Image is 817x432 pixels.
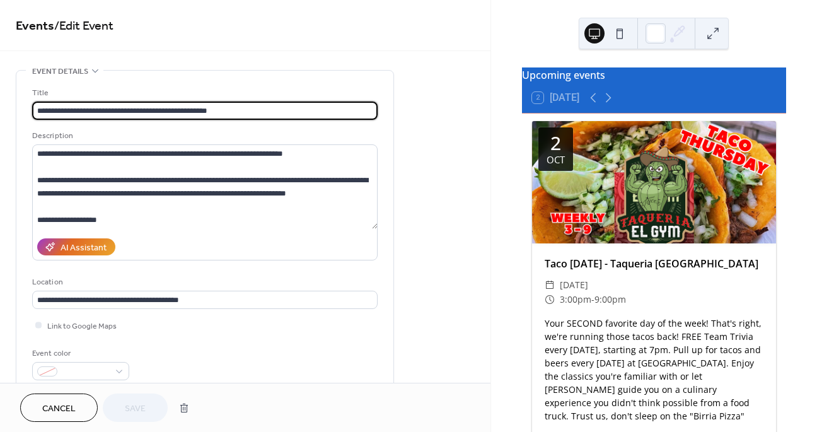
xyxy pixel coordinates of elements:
span: Event details [32,65,88,78]
div: Oct [547,155,565,165]
div: AI Assistant [61,242,107,255]
div: Upcoming events [522,67,786,83]
div: Description [32,129,375,143]
span: - [591,292,594,307]
div: Taco [DATE] - Taqueria [GEOGRAPHIC_DATA] [532,256,776,271]
div: ​ [545,292,555,307]
a: Events [16,14,54,38]
span: [DATE] [560,277,588,293]
span: / Edit Event [54,14,113,38]
div: Event color [32,347,127,360]
div: Title [32,86,375,100]
div: Location [32,276,375,289]
div: 2 [550,134,561,153]
span: Link to Google Maps [47,320,117,333]
span: Cancel [42,402,76,416]
span: 3:00pm [560,292,591,307]
button: AI Assistant [37,238,115,255]
span: 9:00pm [594,292,626,307]
div: ​ [545,277,555,293]
button: Cancel [20,394,98,422]
div: Your SECOND favorite day of the week! That's right, we're running those tacos back! FREE Team Tri... [532,317,776,423]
